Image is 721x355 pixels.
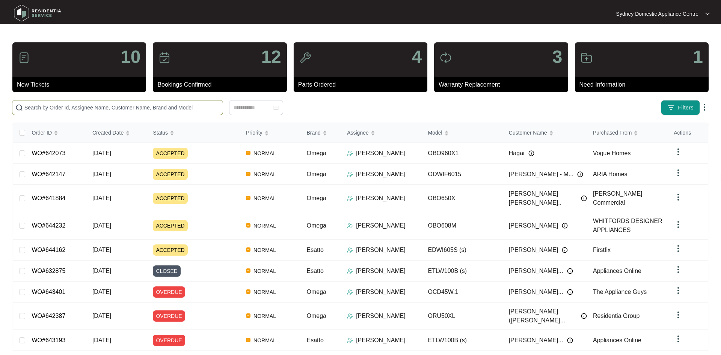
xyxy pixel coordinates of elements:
td: EDWI605S (s) [422,240,502,261]
img: Info icon [567,337,573,343]
a: WO#643193 [32,337,65,343]
span: [DATE] [92,195,111,201]
span: [PERSON_NAME]... [509,288,563,297]
img: Info icon [562,223,568,229]
img: Assigner Icon [347,268,353,274]
p: [PERSON_NAME] [356,170,406,179]
span: Status [153,129,168,137]
td: ORU50XL [422,303,502,330]
img: Assigner Icon [347,247,353,253]
th: Brand [301,123,341,143]
span: WHITFORDS DESIGNER APPLIANCES [593,218,662,233]
img: icon [581,52,593,64]
span: Omega [307,150,326,156]
span: ACCEPTED [153,220,187,231]
span: Order ID [32,129,52,137]
span: OVERDUE [153,310,185,322]
img: Assigner Icon [347,313,353,319]
img: residentia service logo [11,2,64,24]
td: OBO960X1 [422,143,502,164]
p: [PERSON_NAME] [356,221,406,230]
span: [DATE] [92,222,111,229]
p: 4 [412,48,422,66]
a: WO#632875 [32,268,65,274]
span: OVERDUE [153,335,185,346]
img: filter icon [667,104,675,111]
span: Omega [307,222,326,229]
span: Model [428,129,442,137]
img: Assigner Icon [347,171,353,177]
img: dropdown arrow [705,12,710,16]
img: icon [18,52,30,64]
th: Purchased From [587,123,668,143]
img: Info icon [567,289,573,295]
p: [PERSON_NAME] [356,149,406,158]
img: dropdown arrow [674,244,683,253]
img: Info icon [567,268,573,274]
span: [PERSON_NAME] ([PERSON_NAME]... [509,307,577,325]
span: Omega [307,171,326,177]
img: Info icon [581,195,587,201]
img: Vercel Logo [246,338,250,342]
img: Vercel Logo [246,172,250,176]
span: Appliances Online [593,337,641,343]
img: Info icon [577,171,583,177]
span: [PERSON_NAME] Commercial [593,190,643,206]
p: Sydney Domestic Appliance Centre [616,10,698,18]
img: dropdown arrow [674,310,683,319]
span: ARIA Homes [593,171,627,177]
img: Vercel Logo [246,196,250,200]
td: OCD45W.1 [422,282,502,303]
span: The Appliance Guys [593,289,647,295]
img: Assigner Icon [347,150,353,156]
span: ACCEPTED [153,193,187,204]
img: Info icon [528,150,534,156]
span: OVERDUE [153,286,185,298]
span: [DATE] [92,289,111,295]
p: Bookings Confirmed [157,80,287,89]
span: NORMAL [250,312,279,321]
th: Created Date [86,123,147,143]
span: ACCEPTED [153,169,187,180]
span: Omega [307,195,326,201]
a: WO#643401 [32,289,65,295]
a: WO#642387 [32,313,65,319]
a: WO#642147 [32,171,65,177]
p: [PERSON_NAME] [356,336,406,345]
img: Assigner Icon [347,337,353,343]
span: NORMAL [250,221,279,230]
span: Firstfix [593,247,611,253]
a: WO#644232 [32,222,65,229]
span: NORMAL [250,267,279,276]
p: [PERSON_NAME] [356,267,406,276]
span: [DATE] [92,150,111,156]
span: [PERSON_NAME]... [509,267,563,276]
span: ACCEPTED [153,244,187,256]
p: [PERSON_NAME] [356,246,406,255]
span: [PERSON_NAME] [509,221,558,230]
span: Appliances Online [593,268,641,274]
span: [PERSON_NAME] [509,246,558,255]
input: Search by Order Id, Assignee Name, Customer Name, Brand and Model [24,103,220,112]
p: [PERSON_NAME] [356,194,406,203]
img: dropdown arrow [674,193,683,202]
img: dropdown arrow [674,286,683,295]
span: Esatto [307,247,324,253]
td: ETLW100B (s) [422,261,502,282]
span: Omega [307,289,326,295]
img: Vercel Logo [246,289,250,294]
td: OBO608M [422,212,502,240]
span: NORMAL [250,149,279,158]
span: NORMAL [250,336,279,345]
img: search-icon [15,104,23,111]
span: [DATE] [92,247,111,253]
span: Assignee [347,129,369,137]
p: Need Information [579,80,709,89]
span: [DATE] [92,171,111,177]
button: filter iconFilters [661,100,700,115]
span: NORMAL [250,194,279,203]
p: Warranty Replacement [439,80,568,89]
span: NORMAL [250,246,279,255]
span: Created Date [92,129,124,137]
img: icon [299,52,311,64]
